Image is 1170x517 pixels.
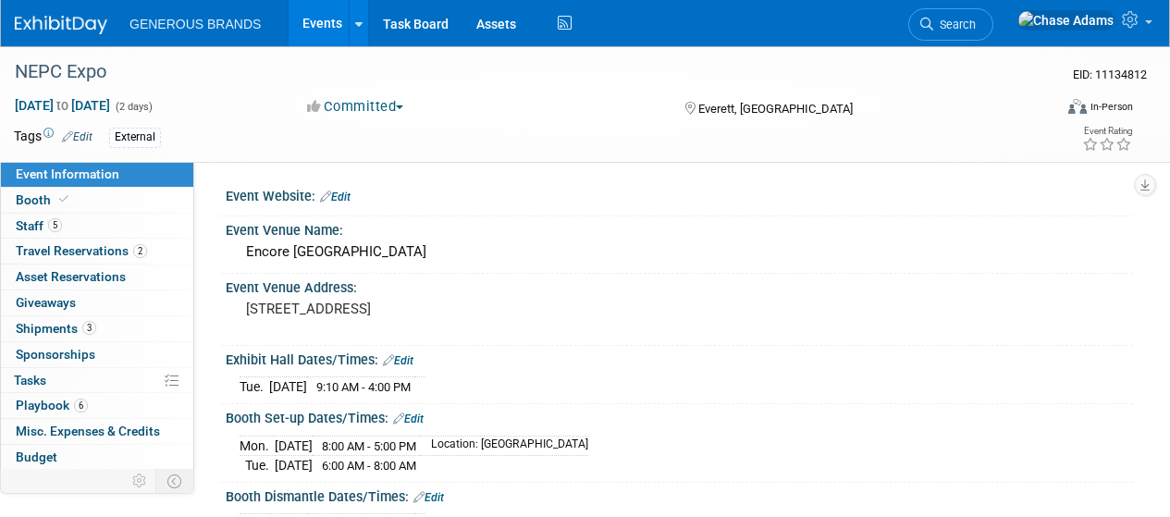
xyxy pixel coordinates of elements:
a: Playbook6 [1,393,193,418]
a: Asset Reservations [1,265,193,289]
span: Misc. Expenses & Credits [16,424,160,438]
span: (2 days) [114,101,153,113]
a: Search [908,8,993,41]
span: Event Information [16,166,119,181]
div: Booth Dismantle Dates/Times: [226,483,1133,507]
span: [DATE] [DATE] [14,97,111,114]
div: Event Website: [226,182,1133,206]
a: Sponsorships [1,342,193,367]
td: [DATE] [275,436,313,456]
div: External [109,128,161,147]
span: Giveaways [16,295,76,310]
a: Edit [320,191,351,203]
span: 2 [133,244,147,258]
img: Chase Adams [1017,10,1115,31]
td: [DATE] [269,377,307,397]
a: Booth [1,188,193,213]
td: Tue. [240,377,269,397]
a: Staff5 [1,214,193,239]
td: Tags [14,127,92,148]
span: 6 [74,399,88,412]
a: Edit [62,130,92,143]
img: ExhibitDay [15,16,107,34]
i: Booth reservation complete [59,194,68,204]
span: Budget [16,449,57,464]
pre: [STREET_ADDRESS] [246,301,584,317]
div: Event Format [969,96,1133,124]
span: Shipments [16,321,96,336]
div: Booth Set-up Dates/Times: [226,404,1133,428]
span: 8:00 AM - 5:00 PM [322,439,416,453]
span: Everett, [GEOGRAPHIC_DATA] [698,102,853,116]
span: Tasks [14,373,46,388]
a: Giveaways [1,290,193,315]
td: Toggle Event Tabs [156,469,194,493]
a: Budget [1,445,193,470]
td: Mon. [240,436,275,456]
span: Event ID: 11134812 [1073,68,1147,81]
span: to [54,98,71,113]
span: Travel Reservations [16,243,147,258]
div: In-Person [1090,100,1133,114]
td: [DATE] [275,456,313,475]
img: Format-Inperson.png [1068,99,1087,114]
span: 9:10 AM - 4:00 PM [316,380,411,394]
span: Search [933,18,976,31]
a: Event Information [1,162,193,187]
span: GENEROUS BRANDS [129,17,261,31]
span: Asset Reservations [16,269,126,284]
a: Tasks [1,368,193,393]
span: Staff [16,218,62,233]
a: Misc. Expenses & Credits [1,419,193,444]
div: Event Rating [1082,127,1132,136]
div: NEPC Expo [8,55,1038,89]
a: Edit [383,354,413,367]
td: Tue. [240,456,275,475]
span: Playbook [16,398,88,412]
span: 3 [82,321,96,335]
span: 6:00 AM - 8:00 AM [322,459,416,473]
a: Shipments3 [1,316,193,341]
span: 5 [48,218,62,232]
div: Event Venue Name: [226,216,1133,240]
div: Event Venue Address: [226,274,1133,297]
span: Booth [16,192,72,207]
span: Sponsorships [16,347,95,362]
div: Encore [GEOGRAPHIC_DATA] [240,238,1119,266]
a: Travel Reservations2 [1,239,193,264]
div: Exhibit Hall Dates/Times: [226,346,1133,370]
td: Location: [GEOGRAPHIC_DATA] [420,436,588,456]
a: Edit [393,412,424,425]
td: Personalize Event Tab Strip [124,469,156,493]
a: Edit [413,491,444,504]
button: Committed [301,97,411,117]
